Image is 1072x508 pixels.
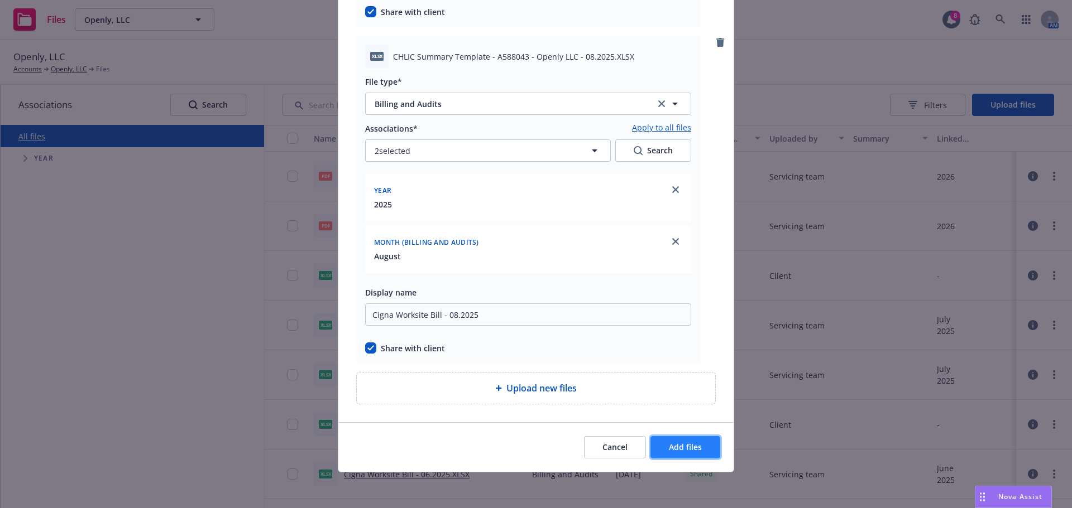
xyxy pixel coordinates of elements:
button: Add files [650,436,720,458]
button: 2025 [374,199,392,210]
input: Add display name here... [365,303,691,326]
span: Share with client [381,6,445,18]
span: Share with client [381,342,445,354]
a: remove [714,36,727,49]
button: August [374,250,401,262]
span: Nova Assist [998,492,1042,501]
span: CHLIC Summary Template - A588043 - Openly LLC - 08.2025.XLSX [393,51,634,62]
button: Cancel [584,436,646,458]
span: Year [374,186,391,195]
button: Billing and Auditsclear selection [365,93,691,115]
span: Upload new files [506,381,577,395]
span: XLSX [370,52,384,60]
span: 2 selected [375,145,410,157]
span: File type* [365,76,402,87]
span: Display name [365,287,417,298]
span: Cancel [602,442,628,452]
span: Add files [669,442,702,452]
a: clear selection [655,97,668,110]
button: SearchSearch [615,139,691,162]
span: Billing and Audits [375,98,639,110]
button: 2selected [365,139,611,162]
span: Month (Billing and Audits) [374,238,479,247]
div: Search [634,140,673,161]
span: Associations* [365,123,418,134]
button: Nova Assist [975,486,1052,508]
svg: Search [634,146,643,155]
div: Drag to move [975,486,989,507]
a: close [669,235,682,248]
a: Apply to all files [632,122,691,135]
a: close [669,183,682,196]
div: Upload new files [356,372,716,404]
